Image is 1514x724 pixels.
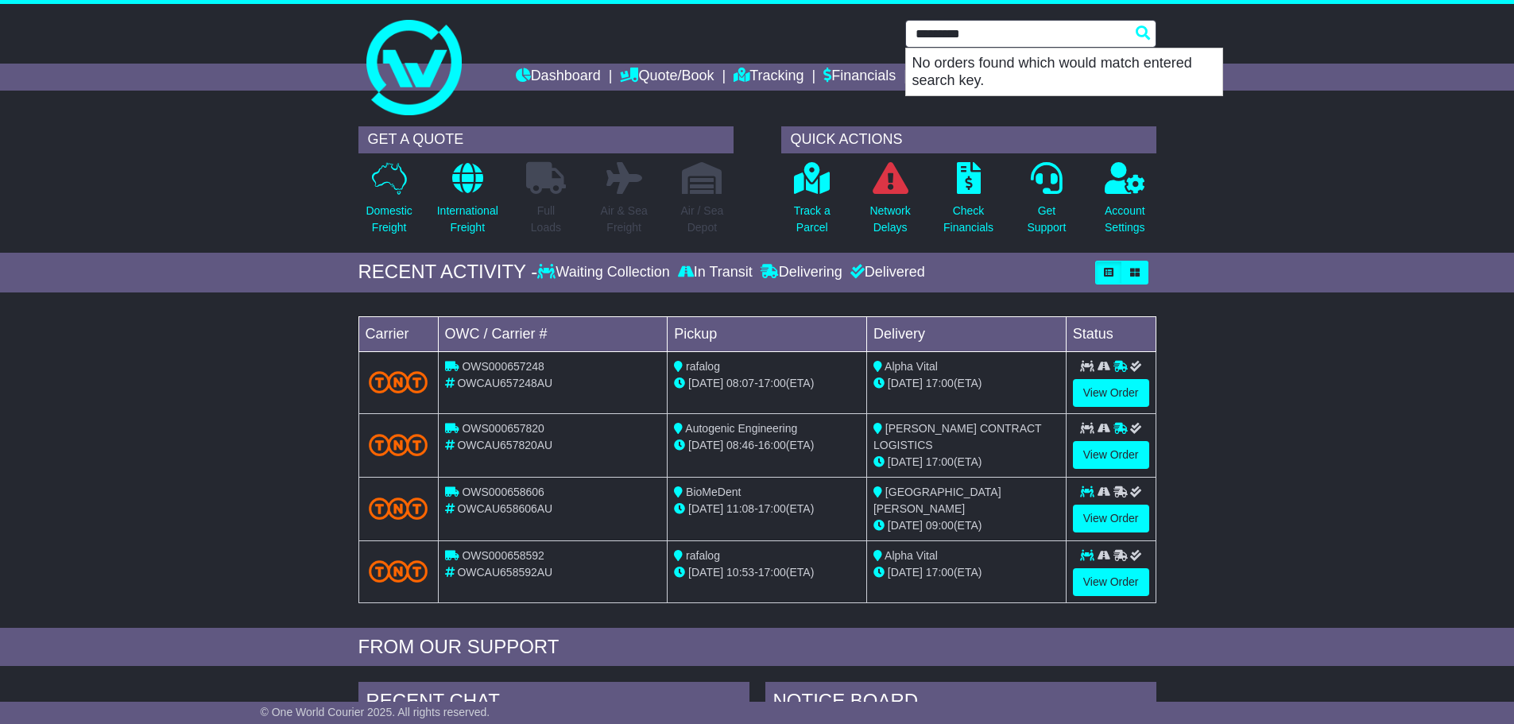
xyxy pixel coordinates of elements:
span: OWS000658592 [462,549,544,562]
span: rafalog [686,360,720,373]
span: 17:00 [926,566,954,579]
span: OWCAU658606AU [457,502,552,515]
span: 09:00 [926,519,954,532]
span: OWCAU658592AU [457,566,552,579]
a: InternationalFreight [436,161,499,245]
span: OWS000657820 [462,422,544,435]
span: [DATE] [888,566,923,579]
span: [DATE] [888,377,923,389]
td: Status [1066,316,1156,351]
span: OWCAU657248AU [457,377,552,389]
span: 17:00 [758,502,786,515]
div: - (ETA) [674,375,860,392]
span: [DATE] [688,502,723,515]
a: View Order [1073,505,1149,532]
div: - (ETA) [674,564,860,581]
span: © One World Courier 2025. All rights reserved. [261,706,490,718]
span: 08:46 [726,439,754,451]
span: 17:00 [758,377,786,389]
td: OWC / Carrier # [438,316,668,351]
span: BioMeDent [686,486,741,498]
td: Delivery [866,316,1066,351]
div: (ETA) [873,517,1059,534]
div: RECENT ACTIVITY - [358,261,538,284]
span: [DATE] [888,455,923,468]
span: [DATE] [688,439,723,451]
span: OWS000657248 [462,360,544,373]
p: No orders found which would match entered search key. [906,48,1222,95]
p: Air & Sea Freight [601,203,648,236]
span: Autogenic Engineering [685,422,797,435]
a: NetworkDelays [869,161,911,245]
div: - (ETA) [674,437,860,454]
span: OWCAU657820AU [457,439,552,451]
span: OWS000658606 [462,486,544,498]
p: Check Financials [943,203,993,236]
span: [DATE] [688,566,723,579]
div: (ETA) [873,375,1059,392]
span: 17:00 [926,455,954,468]
div: In Transit [674,264,757,281]
a: Financials [823,64,896,91]
p: Track a Parcel [794,203,831,236]
p: International Freight [437,203,498,236]
div: (ETA) [873,564,1059,581]
a: Quote/Book [620,64,714,91]
a: View Order [1073,441,1149,469]
span: [DATE] [688,377,723,389]
div: Delivering [757,264,846,281]
div: QUICK ACTIONS [781,126,1156,153]
a: Dashboard [516,64,601,91]
span: rafalog [686,549,720,562]
a: CheckFinancials [943,161,994,245]
span: Alpha Vital [885,549,938,562]
span: 17:00 [758,566,786,579]
img: TNT_Domestic.png [369,498,428,519]
p: Full Loads [526,203,566,236]
a: DomesticFreight [365,161,412,245]
img: TNT_Domestic.png [369,371,428,393]
a: AccountSettings [1104,161,1146,245]
span: [DATE] [888,519,923,532]
div: Delivered [846,264,925,281]
span: 08:07 [726,377,754,389]
div: FROM OUR SUPPORT [358,636,1156,659]
span: 16:00 [758,439,786,451]
a: View Order [1073,568,1149,596]
p: Air / Sea Depot [681,203,724,236]
p: Get Support [1027,203,1066,236]
p: Domestic Freight [366,203,412,236]
span: 17:00 [926,377,954,389]
div: Waiting Collection [537,264,673,281]
span: 10:53 [726,566,754,579]
img: TNT_Domestic.png [369,560,428,582]
img: TNT_Domestic.png [369,434,428,455]
span: [PERSON_NAME] CONTRACT LOGISTICS [873,422,1041,451]
a: Tracking [734,64,803,91]
span: 11:08 [726,502,754,515]
a: GetSupport [1026,161,1067,245]
p: Account Settings [1105,203,1145,236]
div: - (ETA) [674,501,860,517]
td: Carrier [358,316,438,351]
a: Track aParcel [793,161,831,245]
td: Pickup [668,316,867,351]
div: (ETA) [873,454,1059,470]
div: GET A QUOTE [358,126,734,153]
p: Network Delays [869,203,910,236]
a: View Order [1073,379,1149,407]
span: Alpha Vital [885,360,938,373]
span: [GEOGRAPHIC_DATA][PERSON_NAME] [873,486,1001,515]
